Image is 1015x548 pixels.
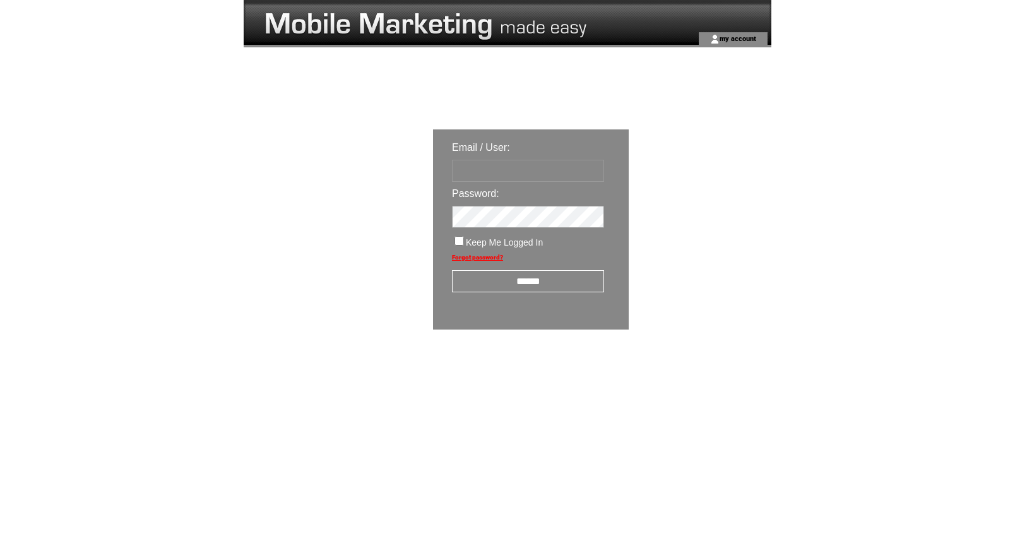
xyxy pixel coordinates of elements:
a: Forgot password? [452,254,503,261]
span: Keep Me Logged In [466,237,543,247]
span: Password: [452,188,499,199]
img: transparent.png;jsessionid=15A157BA7701893FF6DDE19AF6D8D683 [665,361,728,377]
img: account_icon.gif;jsessionid=15A157BA7701893FF6DDE19AF6D8D683 [710,34,720,44]
a: my account [720,34,756,42]
span: Email / User: [452,142,510,153]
